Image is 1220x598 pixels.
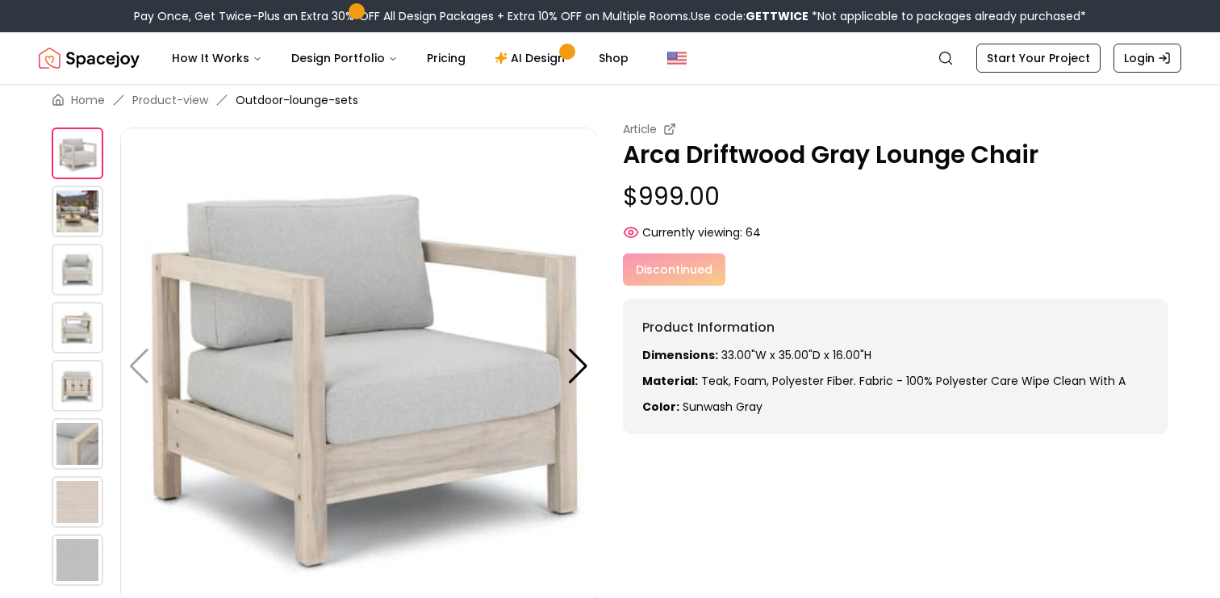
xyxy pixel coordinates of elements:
[52,302,103,353] img: https://storage.googleapis.com/spacejoy-main/assets/6253979955bc0a0036fde3e4/product_3_akcael288229
[236,92,358,108] span: Outdoor-lounge-sets
[52,128,103,179] img: https://storage.googleapis.com/spacejoy-main/assets/6253979955bc0a0036fde3e4/product_0_fjf3kaka1mf7
[642,224,742,240] span: Currently viewing:
[414,42,478,74] a: Pricing
[701,373,1126,389] span: Teak, foam, polyester fiber. Fabric - 100% polyester Care Wipe clean with a
[71,92,105,108] a: Home
[39,42,140,74] img: Spacejoy Logo
[746,8,808,24] b: GETTWICE
[746,224,761,240] span: 64
[1113,44,1181,73] a: Login
[132,92,208,108] a: Product-view
[667,48,687,68] img: United States
[642,347,718,363] strong: Dimensions:
[52,418,103,470] img: https://storage.googleapis.com/spacejoy-main/assets/6253979955bc0a0036fde3e4/product_5_029do8dmnie9i
[52,476,103,528] img: https://storage.googleapis.com/spacejoy-main/assets/6253979955bc0a0036fde3e4/product_0_g8apfb8g9l48
[52,244,103,295] img: https://storage.googleapis.com/spacejoy-main/assets/6253979955bc0a0036fde3e4/product_2_ea59a03o4np6
[52,92,1168,108] nav: breadcrumb
[623,121,657,137] small: Article
[691,8,808,24] span: Use code:
[976,44,1101,73] a: Start Your Project
[159,42,275,74] button: How It Works
[159,42,641,74] nav: Main
[52,534,103,586] img: https://storage.googleapis.com/spacejoy-main/assets/6253979955bc0a0036fde3e4/product_1_8nglgkpep8a5
[642,399,679,415] strong: Color:
[482,42,583,74] a: AI Design
[586,42,641,74] a: Shop
[278,42,411,74] button: Design Portfolio
[623,140,1168,169] p: Arca Driftwood Gray Lounge Chair
[623,182,1168,211] p: $999.00
[683,399,762,415] span: sunwash gray
[808,8,1086,24] span: *Not applicable to packages already purchased*
[642,347,1149,363] p: 33.00"W x 35.00"D x 16.00"H
[642,373,698,389] strong: Material:
[52,360,103,412] img: https://storage.googleapis.com/spacejoy-main/assets/6253979955bc0a0036fde3e4/product_4_jhm84o793p1
[39,32,1181,84] nav: Global
[52,186,103,237] img: https://storage.googleapis.com/spacejoy-main/assets/6253979955bc0a0036fde3e4/product_1_8dn5bh565kpj
[134,8,1086,24] div: Pay Once, Get Twice-Plus an Extra 30% OFF All Design Packages + Extra 10% OFF on Multiple Rooms.
[642,318,1149,337] h6: Product Information
[39,42,140,74] a: Spacejoy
